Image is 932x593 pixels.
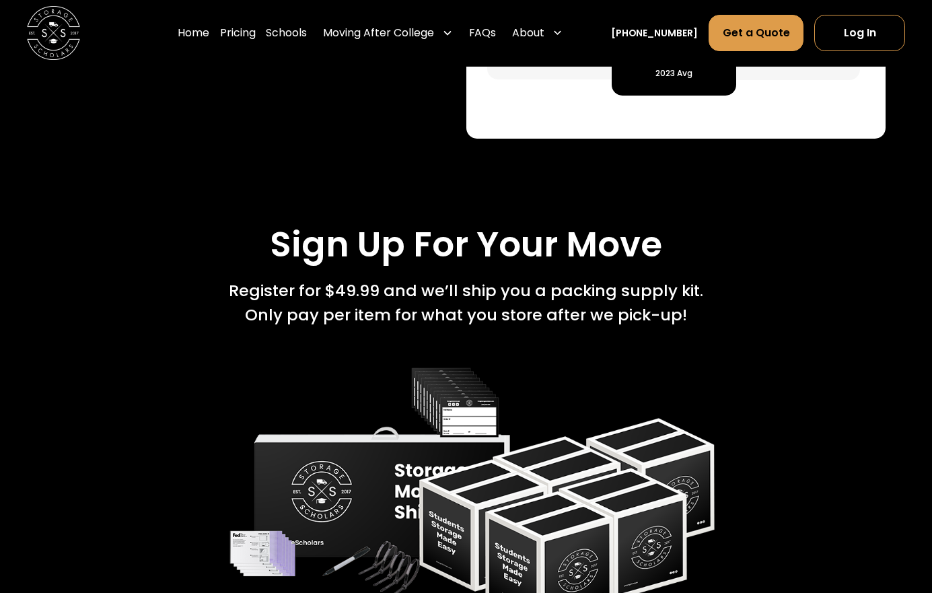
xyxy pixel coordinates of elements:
[512,26,544,42] div: About
[229,279,703,326] div: Register for $49.99 and we’ll ship you a packing supply kit. Only pay per item for what you store...
[178,15,209,53] a: Home
[709,15,804,52] a: Get a Quote
[270,224,662,266] h2: Sign Up For Your Move
[655,67,692,79] div: 2023 Avg
[318,15,458,53] div: Moving After College
[507,15,569,53] div: About
[323,26,434,42] div: Moving After College
[814,15,905,52] a: Log In
[266,15,307,53] a: Schools
[469,15,496,53] a: FAQs
[27,7,80,60] img: Storage Scholars main logo
[220,15,256,53] a: Pricing
[611,26,698,40] a: [PHONE_NUMBER]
